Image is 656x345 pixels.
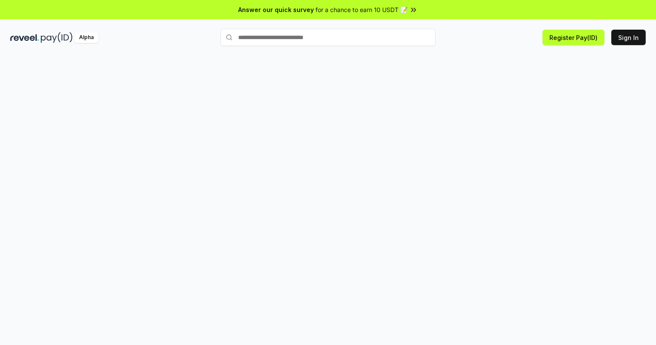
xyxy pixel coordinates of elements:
[611,30,646,45] button: Sign In
[238,5,314,14] span: Answer our quick survey
[316,5,408,14] span: for a chance to earn 10 USDT 📝
[41,32,73,43] img: pay_id
[74,32,98,43] div: Alpha
[543,30,604,45] button: Register Pay(ID)
[10,32,39,43] img: reveel_dark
